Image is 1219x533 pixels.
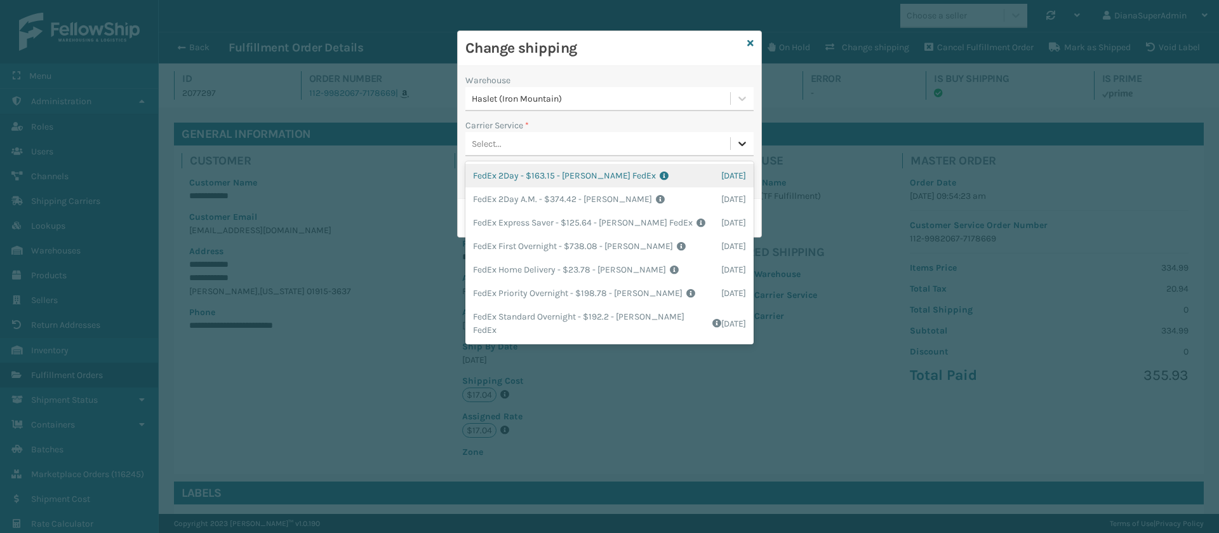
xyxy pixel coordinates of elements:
div: FedEx Standard Overnight - $192.2 - [PERSON_NAME] FedEx [465,305,754,342]
label: Carrier Service [465,119,529,132]
label: Warehouse [465,74,510,87]
span: [DATE] [721,317,746,330]
div: FedEx Priority Overnight - $198.78 - [PERSON_NAME] [465,281,754,305]
div: Select... [472,137,502,151]
span: [DATE] [721,287,746,300]
span: [DATE] [721,216,746,229]
div: FedEx First Overnight - $738.08 - [PERSON_NAME] [465,234,754,258]
div: FedEx 2Day - $163.15 - [PERSON_NAME] FedEx [465,164,754,187]
div: FedEx Express Saver - $125.64 - [PERSON_NAME] FedEx [465,211,754,234]
h3: Change shipping [465,39,742,58]
div: FedEx 2Day A.M. - $374.42 - [PERSON_NAME] [465,187,754,211]
span: [DATE] [721,169,746,182]
div: Haslet (Iron Mountain) [472,92,731,105]
span: [DATE] [721,263,746,276]
span: [DATE] [721,240,746,253]
span: [DATE] [721,192,746,206]
div: FedEx Home Delivery - $23.78 - [PERSON_NAME] [465,258,754,281]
